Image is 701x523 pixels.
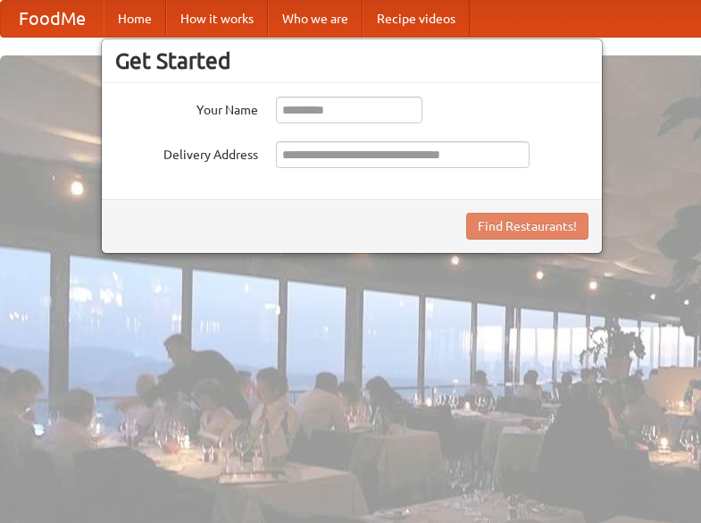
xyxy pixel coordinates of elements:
[363,1,470,37] a: Recipe videos
[466,213,588,240] button: Find Restaurants!
[104,1,166,37] a: Home
[166,1,268,37] a: How it works
[115,97,258,119] label: Your Name
[1,1,104,37] a: FoodMe
[115,141,258,164] label: Delivery Address
[115,47,588,74] h3: Get Started
[268,1,363,37] a: Who we are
